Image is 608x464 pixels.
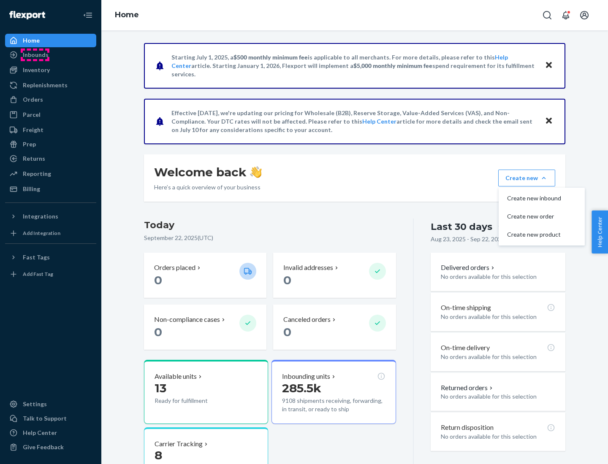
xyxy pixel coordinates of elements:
[79,7,96,24] button: Close Navigation
[144,219,396,232] h3: Today
[5,440,96,454] button: Give Feedback
[154,263,195,272] p: Orders placed
[5,138,96,151] a: Prep
[576,7,593,24] button: Open account menu
[144,305,266,350] button: Non-compliance cases 0
[23,270,53,278] div: Add Fast Tag
[23,126,43,134] div: Freight
[500,226,583,244] button: Create new product
[144,360,268,424] button: Available units13Ready for fulfillment
[353,62,432,69] span: $5,000 monthly minimum fee
[23,429,57,437] div: Help Center
[5,48,96,62] a: Inbounds
[5,182,96,196] a: Billing
[115,10,139,19] a: Home
[23,36,40,45] div: Home
[273,305,396,350] button: Canceled orders 0
[154,165,262,180] h1: Welcome back
[282,381,321,395] span: 285.5k
[155,439,203,449] p: Carrier Tracking
[507,232,561,237] span: Create new product
[500,189,583,208] button: Create new inbound
[431,220,492,233] div: Last 30 days
[441,303,491,313] p: On-time shipping
[23,253,50,262] div: Fast Tags
[282,397,385,413] p: 9108 shipments receiving, forwarding, in transit, or ready to ship
[144,234,396,242] p: September 22, 2025 ( UTC )
[5,210,96,223] button: Integrations
[441,392,555,401] p: No orders available for this selection
[592,210,608,254] button: Help Center
[23,400,47,408] div: Settings
[507,195,561,201] span: Create new inbound
[441,432,555,441] p: No orders available for this selection
[441,423,494,432] p: Return disposition
[23,111,41,119] div: Parcel
[155,381,166,395] span: 13
[23,185,40,193] div: Billing
[441,272,555,281] p: No orders available for this selection
[23,95,43,104] div: Orders
[441,343,490,353] p: On-time delivery
[271,360,396,424] button: Inbounding units285.5k9108 shipments receiving, forwarding, in transit, or ready to ship
[543,115,554,127] button: Close
[5,167,96,181] a: Reporting
[23,81,68,89] div: Replenishments
[5,123,96,137] a: Freight
[282,372,330,381] p: Inbounding units
[154,273,162,287] span: 0
[441,313,555,321] p: No orders available for this selection
[171,109,537,134] p: Effective [DATE], we're updating our pricing for Wholesale (B2B), Reserve Storage, Value-Added Se...
[23,212,58,221] div: Integrations
[5,426,96,440] a: Help Center
[273,253,396,298] button: Invalid addresses 0
[23,170,51,178] div: Reporting
[441,353,555,361] p: No orders available for this selection
[5,227,96,240] a: Add Integration
[5,108,96,121] a: Parcel
[23,66,50,74] div: Inventory
[154,183,262,192] p: Here’s a quick overview of your business
[23,443,64,451] div: Give Feedback
[155,372,197,381] p: Available units
[5,78,96,92] a: Replenishments
[507,213,561,219] span: Create new order
[5,63,96,77] a: Inventory
[5,412,96,425] a: Talk to Support
[23,154,45,163] div: Returns
[155,397,233,405] p: Ready for fulfillment
[108,3,146,27] ol: breadcrumbs
[283,273,291,287] span: 0
[557,7,574,24] button: Open notifications
[500,208,583,226] button: Create new order
[539,7,556,24] button: Open Search Box
[5,93,96,106] a: Orders
[154,315,220,324] p: Non-compliance cases
[23,51,49,59] div: Inbounds
[250,166,262,178] img: hand-wave emoji
[498,170,555,186] button: Create newCreate new inboundCreate new orderCreate new product
[23,229,60,237] div: Add Integration
[5,152,96,165] a: Returns
[431,235,520,243] p: Aug 23, 2025 - Sep 22, 2025 ( UTC )
[233,54,308,61] span: $500 monthly minimum fee
[144,253,266,298] button: Orders placed 0
[441,383,494,393] button: Returned orders
[5,397,96,411] a: Settings
[362,118,396,125] a: Help Center
[283,315,331,324] p: Canceled orders
[5,267,96,281] a: Add Fast Tag
[543,59,554,72] button: Close
[23,414,67,423] div: Talk to Support
[283,325,291,339] span: 0
[155,448,162,462] span: 8
[171,53,537,78] p: Starting July 1, 2025, a is applicable to all merchants. For more details, please refer to this a...
[441,263,496,272] button: Delivered orders
[154,325,162,339] span: 0
[9,11,45,19] img: Flexport logo
[23,140,36,148] div: Prep
[283,263,333,272] p: Invalid addresses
